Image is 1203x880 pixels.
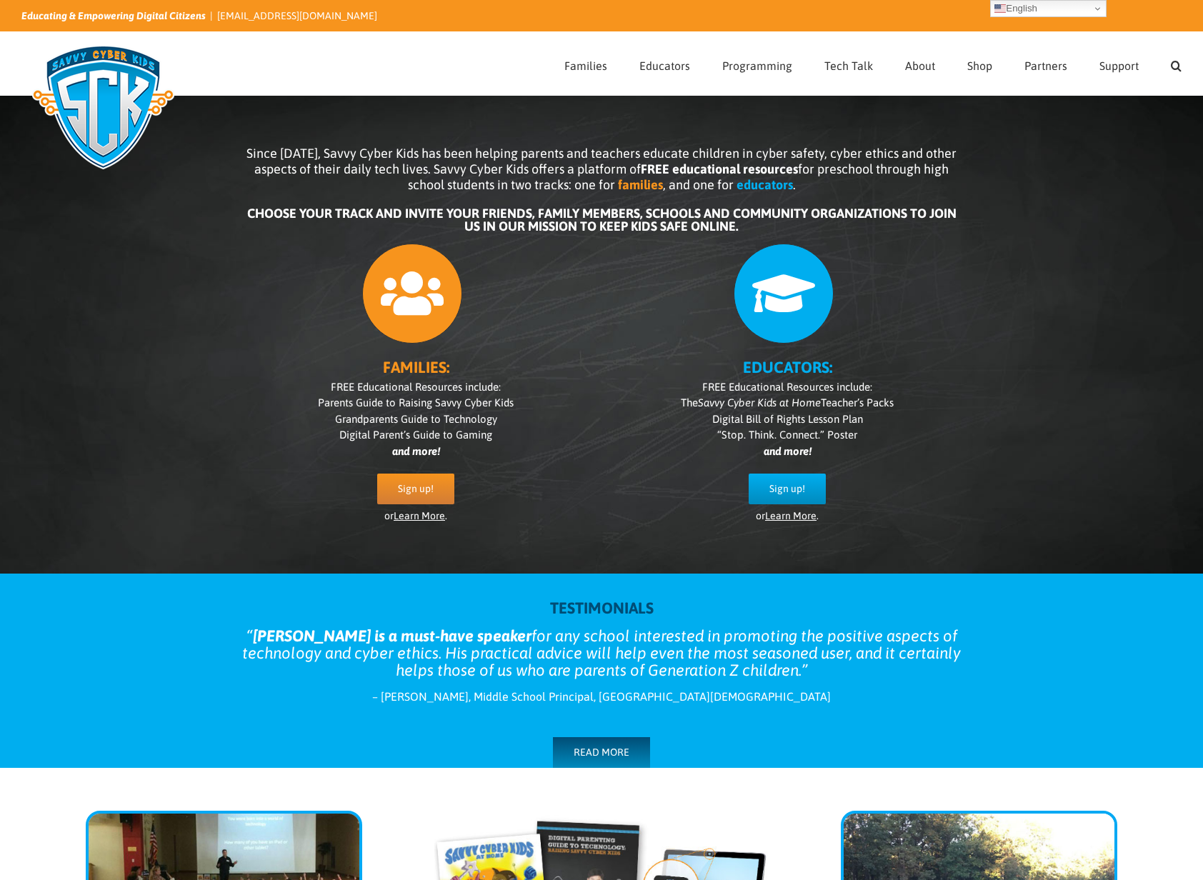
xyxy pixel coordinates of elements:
a: Learn More [394,510,445,521]
b: FREE educational resources [641,161,798,176]
span: . [793,177,796,192]
span: Support [1099,60,1139,71]
span: or . [756,510,819,521]
span: or . [384,510,447,521]
span: Since [DATE], Savvy Cyber Kids has been helping parents and teachers educate children in cyber sa... [246,146,957,192]
a: Shop [967,32,992,95]
nav: Main Menu [564,32,1182,95]
span: Partners [1024,60,1067,71]
span: Digital Parent’s Guide to Gaming [339,429,492,441]
blockquote: for any school interested in promoting the positive aspects of technology and cyber ethics. His p... [230,627,973,679]
a: Sign up! [749,474,826,504]
b: educators [737,177,793,192]
a: [EMAIL_ADDRESS][DOMAIN_NAME] [217,10,377,21]
i: and more! [392,445,440,457]
a: Support [1099,32,1139,95]
i: Savvy Cyber Kids at Home [698,396,821,409]
a: READ MORE [553,737,650,768]
a: Search [1171,32,1182,95]
span: Grandparents Guide to Technology [335,413,497,425]
span: Digital Bill of Rights Lesson Plan [712,413,863,425]
a: Partners [1024,32,1067,95]
a: Tech Talk [824,32,873,95]
b: families [618,177,663,192]
span: FREE Educational Resources include: [331,381,501,393]
span: Sign up! [398,483,434,495]
a: Learn More [765,510,817,521]
span: [GEOGRAPHIC_DATA][DEMOGRAPHIC_DATA] [599,690,831,703]
span: Tech Talk [824,60,873,71]
span: Educators [639,60,690,71]
a: About [905,32,935,95]
b: FAMILIES: [383,358,449,376]
b: EDUCATORS: [743,358,832,376]
span: Sign up! [769,483,805,495]
img: Savvy Cyber Kids Logo [21,36,185,179]
span: About [905,60,935,71]
i: Educating & Empowering Digital Citizens [21,10,206,21]
a: Families [564,32,607,95]
span: FREE Educational Resources include: [702,381,872,393]
span: , and one for [663,177,734,192]
span: Shop [967,60,992,71]
span: [PERSON_NAME] [381,690,469,703]
span: Parents Guide to Raising Savvy Cyber Kids [318,396,514,409]
strong: TESTIMONIALS [550,599,654,617]
b: CHOOSE YOUR TRACK AND INVITE YOUR FRIENDS, FAMILY MEMBERS, SCHOOLS AND COMMUNITY ORGANIZATIONS TO... [247,206,957,234]
span: Middle School Principal [474,690,594,703]
span: “Stop. Think. Connect.” Poster [717,429,857,441]
span: READ MORE [574,746,629,759]
img: en [994,3,1006,14]
a: Sign up! [377,474,454,504]
span: Families [564,60,607,71]
a: Programming [722,32,792,95]
a: Educators [639,32,690,95]
i: and more! [764,445,812,457]
span: The Teacher’s Packs [681,396,894,409]
strong: [PERSON_NAME] is a must-have speaker [253,626,531,645]
span: Programming [722,60,792,71]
